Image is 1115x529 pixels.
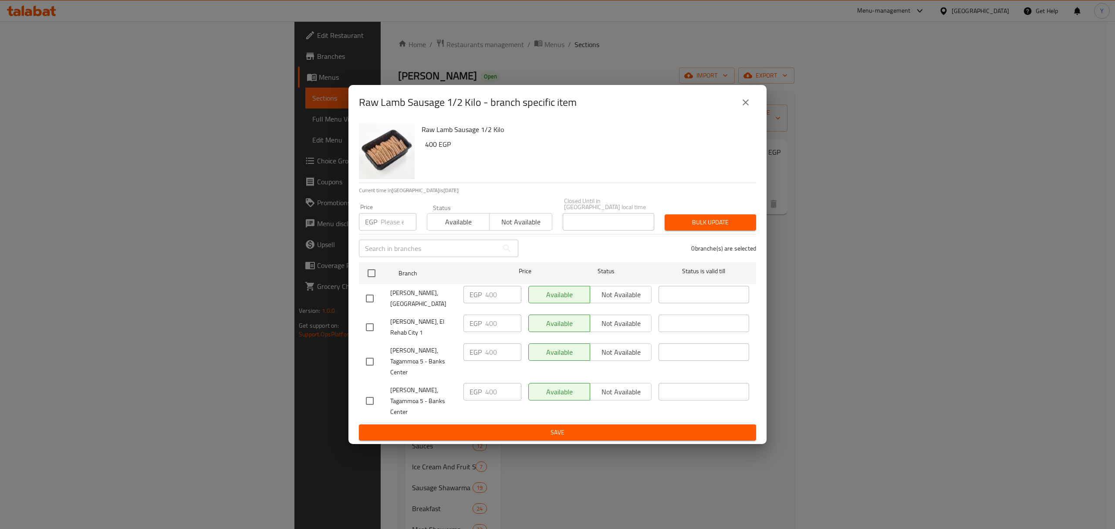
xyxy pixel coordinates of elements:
[390,345,456,378] span: [PERSON_NAME], Tagammoa 5 - Banks Center
[359,123,415,179] img: Raw Lamb Sausage 1/2 Kilo
[485,315,521,332] input: Please enter price
[427,213,490,231] button: Available
[561,266,652,277] span: Status
[485,286,521,303] input: Please enter price
[485,343,521,361] input: Please enter price
[425,138,749,150] h6: 400 EGP
[691,244,756,253] p: 0 branche(s) are selected
[659,266,749,277] span: Status is valid till
[735,92,756,113] button: close
[390,288,456,309] span: [PERSON_NAME], [GEOGRAPHIC_DATA]
[399,268,489,279] span: Branch
[489,213,552,231] button: Not available
[470,347,482,357] p: EGP
[366,427,749,438] span: Save
[422,123,749,136] h6: Raw Lamb Sausage 1/2 Kilo
[359,424,756,441] button: Save
[496,266,554,277] span: Price
[359,95,577,109] h2: Raw Lamb Sausage 1/2 Kilo - branch specific item
[390,316,456,338] span: [PERSON_NAME], El Rehab City 1
[390,385,456,417] span: [PERSON_NAME], Tagammoa 5 - Banks Center
[493,216,548,228] span: Not available
[381,213,416,231] input: Please enter price
[672,217,749,228] span: Bulk update
[359,187,756,194] p: Current time in [GEOGRAPHIC_DATA] is [DATE]
[665,214,756,231] button: Bulk update
[470,387,482,397] p: EGP
[359,240,498,257] input: Search in branches
[485,383,521,400] input: Please enter price
[431,216,486,228] span: Available
[470,289,482,300] p: EGP
[365,217,377,227] p: EGP
[470,318,482,329] p: EGP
